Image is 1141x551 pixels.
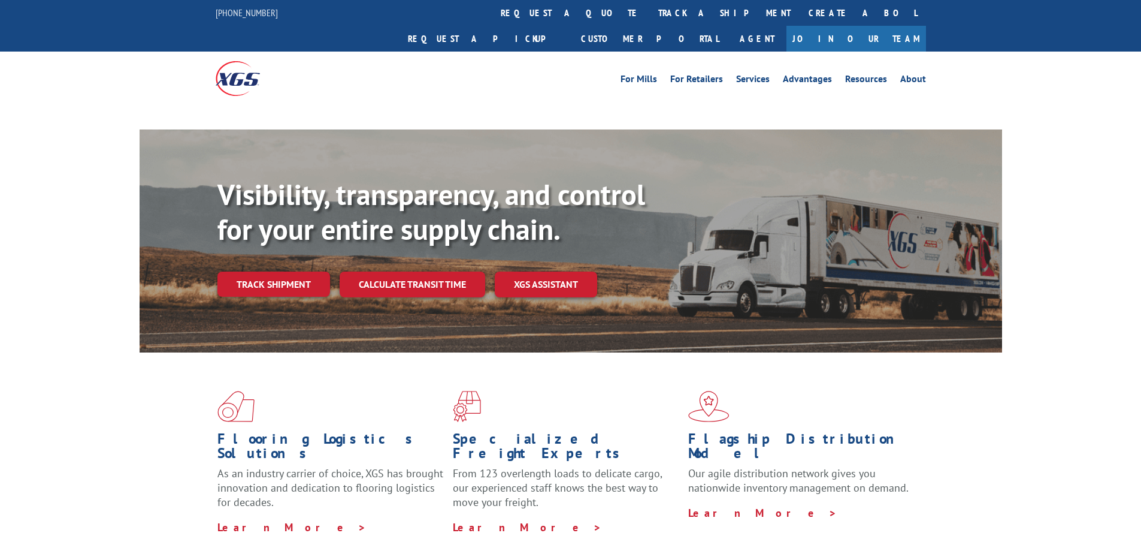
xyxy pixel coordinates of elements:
[688,506,837,520] a: Learn More >
[453,391,481,422] img: xgs-icon-focused-on-flooring-red
[217,432,444,466] h1: Flooring Logistics Solutions
[621,74,657,88] a: For Mills
[688,391,730,422] img: xgs-icon-flagship-distribution-model-red
[736,74,770,88] a: Services
[900,74,926,88] a: About
[217,466,443,509] span: As an industry carrier of choice, XGS has brought innovation and dedication to flooring logistics...
[453,432,679,466] h1: Specialized Freight Experts
[453,520,602,534] a: Learn More >
[216,7,278,19] a: [PHONE_NUMBER]
[217,520,367,534] a: Learn More >
[340,272,485,297] a: Calculate transit time
[217,176,645,248] b: Visibility, transparency, and control for your entire supply chain.
[217,272,330,297] a: Track shipment
[217,391,255,422] img: xgs-icon-total-supply-chain-intelligence-red
[688,466,909,495] span: Our agile distribution network gives you nationwide inventory management on demand.
[670,74,723,88] a: For Retailers
[786,26,926,52] a: Join Our Team
[728,26,786,52] a: Agent
[688,432,915,466] h1: Flagship Distribution Model
[495,272,597,297] a: XGS ASSISTANT
[783,74,832,88] a: Advantages
[845,74,887,88] a: Resources
[572,26,728,52] a: Customer Portal
[399,26,572,52] a: Request a pickup
[453,466,679,520] p: From 123 overlength loads to delicate cargo, our experienced staff knows the best way to move you...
